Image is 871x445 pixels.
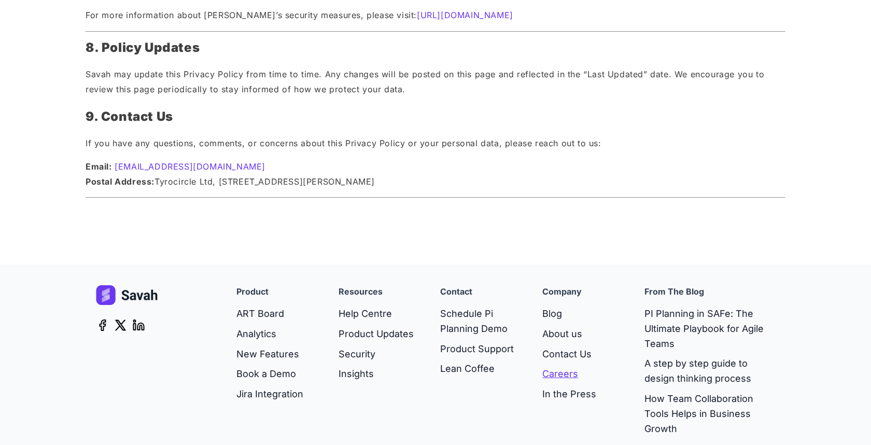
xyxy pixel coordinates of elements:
a: Book a Demo [236,364,303,384]
strong: 9. Contact Us [86,109,173,124]
a: [EMAIL_ADDRESS][DOMAIN_NAME] [115,161,265,172]
a: Jira Integration [236,384,303,405]
strong: 8. Policy Updates [86,40,200,55]
a: A step by step guide to design thinking process [644,354,775,389]
h4: Resources [339,285,383,299]
a: How Team Collaboration Tools Helps in Business Growth [644,389,775,439]
p: Savah may update this Privacy Policy from time to time. Any changes will be posted on this page a... [86,67,785,97]
a: [URL][DOMAIN_NAME] [417,10,513,20]
a: New Features [236,344,303,365]
h4: Contact [440,285,472,299]
a: Contact Us [542,344,596,365]
iframe: Chat Widget [819,395,871,445]
a: About us [542,324,596,344]
a: Schedule Pi Planning Demo [440,304,522,339]
h4: From the Blog [644,285,704,299]
a: Security [339,344,414,365]
p: For more information about [PERSON_NAME]’s security measures, please visit: [86,8,785,23]
strong: Postal Address: [86,176,154,187]
a: Lean Coffee [440,359,522,379]
p: Tyrocircle Ltd, [STREET_ADDRESS][PERSON_NAME] [86,159,785,189]
a: ART Board [236,304,303,324]
p: If you have any questions, comments, or concerns about this Privacy Policy or your personal data,... [86,136,785,151]
a: PI Planning in SAFe: The Ultimate Playbook for Agile Teams [644,304,775,354]
a: Careers [542,364,596,384]
a: Help Centre [339,304,414,324]
h4: Product [236,285,269,299]
a: Analytics [236,324,303,344]
a: Product Support [440,339,522,359]
strong: Email: [86,161,112,172]
a: In the Press [542,384,596,405]
a: Product Updates [339,324,414,344]
a: Insights [339,364,414,384]
h4: company [542,285,582,299]
a: Blog [542,304,596,324]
